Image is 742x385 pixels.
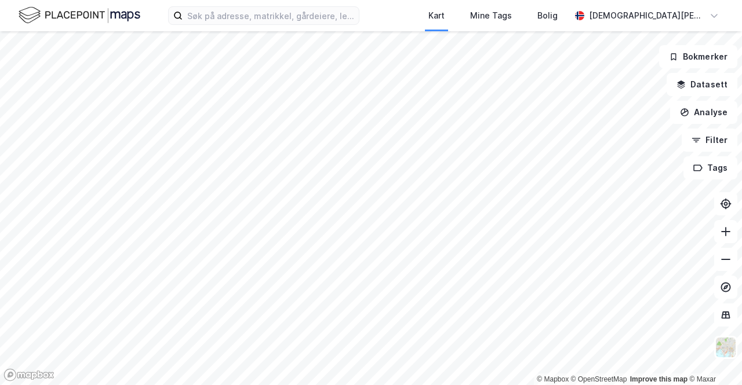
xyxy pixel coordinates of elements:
[428,9,445,23] div: Kart
[684,329,742,385] iframe: Chat Widget
[684,329,742,385] div: Kontrollprogram for chat
[537,9,558,23] div: Bolig
[3,368,54,382] a: Mapbox homepage
[667,73,737,96] button: Datasett
[589,9,705,23] div: [DEMOGRAPHIC_DATA][PERSON_NAME] [PERSON_NAME]
[682,129,737,152] button: Filter
[670,101,737,124] button: Analyse
[683,156,737,179] button: Tags
[183,7,359,24] input: Søk på adresse, matrikkel, gårdeiere, leietakere eller personer
[537,375,569,383] a: Mapbox
[659,45,737,68] button: Bokmerker
[19,5,140,25] img: logo.f888ab2527a4732fd821a326f86c7f29.svg
[630,375,688,383] a: Improve this map
[571,375,627,383] a: OpenStreetMap
[470,9,512,23] div: Mine Tags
